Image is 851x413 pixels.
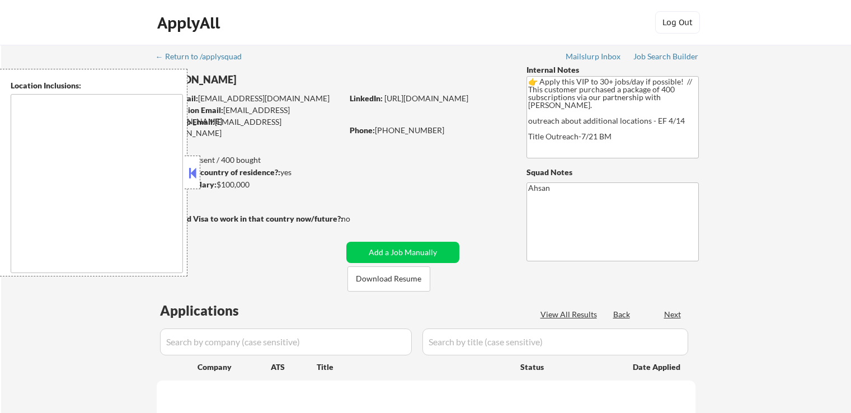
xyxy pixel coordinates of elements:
[156,167,280,177] strong: Can work in country of residence?:
[198,362,271,373] div: Company
[350,125,508,136] div: [PHONE_NUMBER]
[157,73,387,87] div: [PERSON_NAME]
[271,362,317,373] div: ATS
[633,53,699,60] div: Job Search Builder
[156,154,342,166] div: 271 sent / 400 bought
[156,179,342,190] div: $100,000
[633,362,682,373] div: Date Applied
[520,356,617,377] div: Status
[11,80,183,91] div: Location Inclusions:
[384,93,468,103] a: [URL][DOMAIN_NAME]
[157,116,342,138] div: [EMAIL_ADDRESS][DOMAIN_NAME]
[157,93,342,104] div: [EMAIL_ADDRESS][DOMAIN_NAME]
[655,11,700,34] button: Log Out
[156,52,252,63] a: ← Return to /applysquad
[613,309,631,320] div: Back
[526,167,699,178] div: Squad Notes
[160,304,271,317] div: Applications
[540,309,600,320] div: View All Results
[346,242,459,263] button: Add a Job Manually
[347,266,430,292] button: Download Resume
[526,64,699,76] div: Internal Notes
[156,53,252,60] div: ← Return to /applysquad
[566,52,622,63] a: Mailslurp Inbox
[350,125,375,135] strong: Phone:
[422,328,688,355] input: Search by title (case sensitive)
[317,362,510,373] div: Title
[566,53,622,60] div: Mailslurp Inbox
[157,105,342,126] div: [EMAIL_ADDRESS][DOMAIN_NAME]
[350,93,383,103] strong: LinkedIn:
[160,328,412,355] input: Search by company (case sensitive)
[156,167,339,178] div: yes
[664,309,682,320] div: Next
[157,13,223,32] div: ApplyAll
[157,214,343,223] strong: Will need Visa to work in that country now/future?:
[341,213,373,224] div: no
